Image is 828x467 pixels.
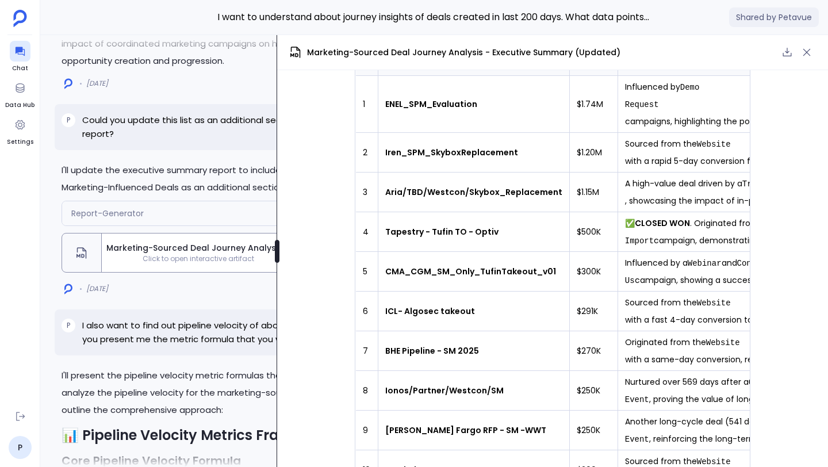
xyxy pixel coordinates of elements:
a: P [9,436,32,459]
span: I want to understand about journey insights of deals created in last 200 days. What data points a... [217,10,651,25]
a: Settings [7,114,33,147]
span: Data Hub [5,101,34,110]
span: Shared by Petavue [729,7,819,27]
a: Chat [10,41,30,73]
span: Settings [7,137,33,147]
a: Data Hub [5,78,34,110]
span: Chat [10,64,30,73]
img: petavue logo [13,10,27,27]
